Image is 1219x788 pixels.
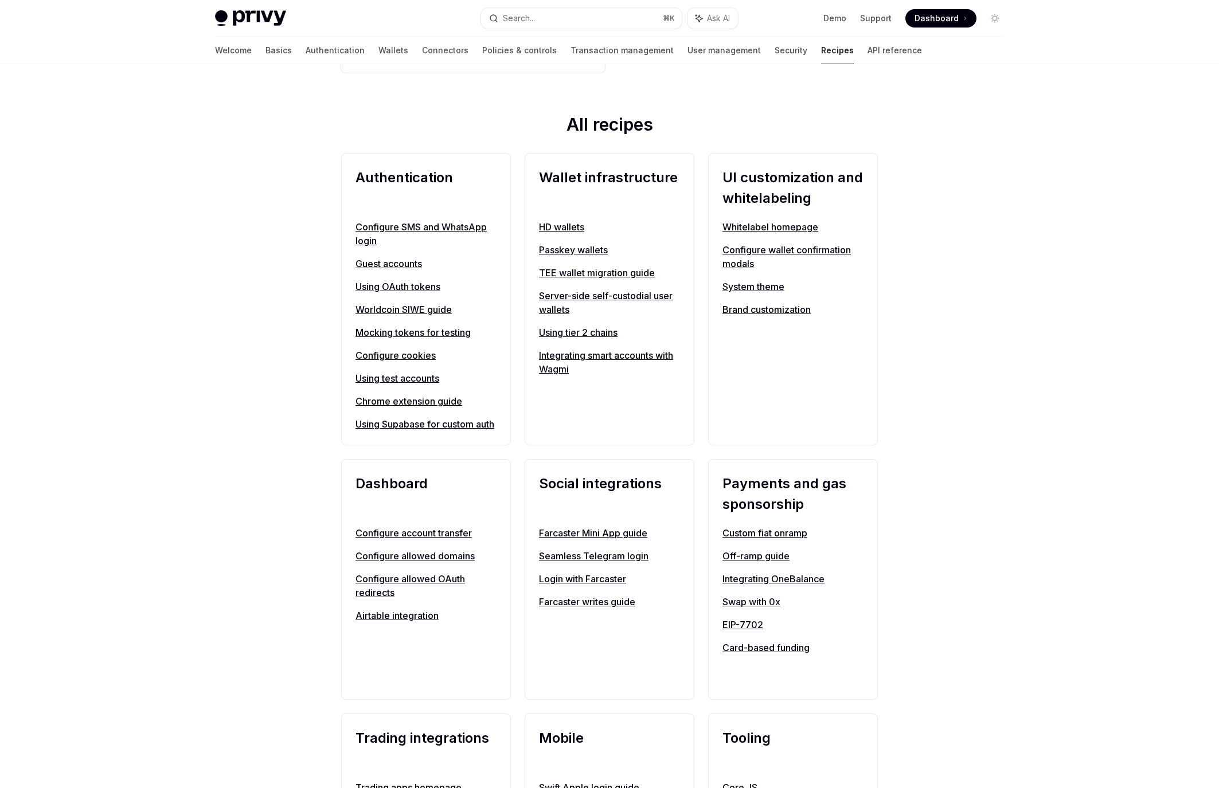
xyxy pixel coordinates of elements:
a: Support [860,13,892,24]
a: Chrome extension guide [355,394,497,408]
a: Server-side self-custodial user wallets [539,289,680,316]
span: Ask AI [707,13,730,24]
h2: Tooling [722,728,864,769]
a: Whitelabel homepage [722,220,864,234]
a: Farcaster writes guide [539,595,680,609]
a: Wallets [378,37,408,64]
a: Configure allowed OAuth redirects [355,572,497,599]
h2: Social integrations [539,473,680,515]
a: Card-based funding [722,641,864,654]
a: Using OAuth tokens [355,280,497,293]
h2: Authentication [355,167,497,209]
div: Search... [503,11,535,25]
a: Using tier 2 chains [539,326,680,339]
a: EIP-7702 [722,618,864,632]
a: User management [687,37,761,64]
h2: Wallet infrastructure [539,167,680,209]
h2: UI customization and whitelabeling [722,167,864,209]
button: Search...⌘K [481,8,682,29]
img: light logo [215,10,286,26]
a: Using test accounts [355,371,497,385]
a: Worldcoin SIWE guide [355,303,497,316]
a: Swap with 0x [722,595,864,609]
a: Configure allowed domains [355,549,497,563]
a: Passkey wallets [539,243,680,257]
a: Authentication [306,37,365,64]
a: API reference [868,37,922,64]
a: Brand customization [722,303,864,316]
a: Recipes [821,37,854,64]
h2: Dashboard [355,473,497,515]
button: Toggle dark mode [986,9,1004,28]
a: HD wallets [539,220,680,234]
a: Security [775,37,807,64]
a: Integrating OneBalance [722,572,864,586]
span: ⌘ K [663,14,675,23]
a: Connectors [422,37,468,64]
a: Configure wallet confirmation modals [722,243,864,270]
a: System theme [722,280,864,293]
a: Off-ramp guide [722,549,864,563]
a: Dashboard [905,9,976,28]
h2: Payments and gas sponsorship [722,473,864,515]
a: Configure SMS and WhatsApp login [355,220,497,248]
a: Custom fiat onramp [722,526,864,540]
button: Ask AI [687,8,738,29]
h2: Trading integrations [355,728,497,769]
a: Configure cookies [355,348,497,362]
a: Seamless Telegram login [539,549,680,563]
a: Configure account transfer [355,526,497,540]
h2: All recipes [341,114,878,139]
a: Welcome [215,37,252,64]
a: Airtable integration [355,609,497,622]
a: Demo [823,13,846,24]
a: Basics [265,37,292,64]
a: Farcaster Mini App guide [539,526,680,540]
a: Mocking tokens for testing [355,326,497,339]
a: TEE wallet migration guide [539,266,680,280]
a: Policies & controls [482,37,557,64]
h2: Mobile [539,728,680,769]
span: Dashboard [915,13,959,24]
a: Using Supabase for custom auth [355,417,497,431]
a: Integrating smart accounts with Wagmi [539,348,680,376]
a: Login with Farcaster [539,572,680,586]
a: Guest accounts [355,257,497,270]
a: Transaction management [571,37,674,64]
